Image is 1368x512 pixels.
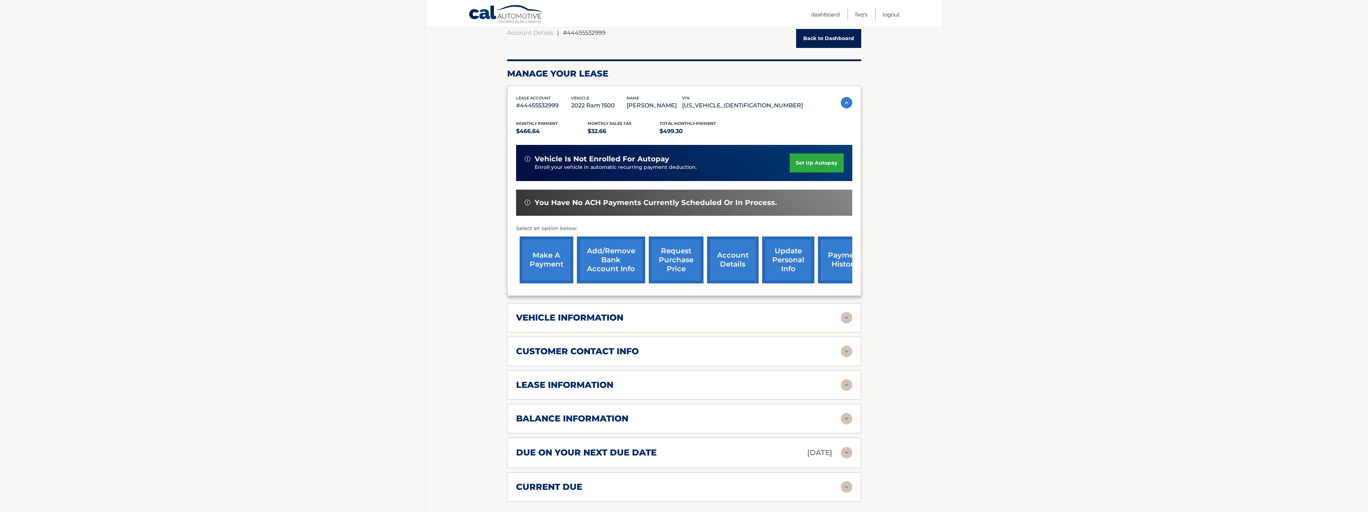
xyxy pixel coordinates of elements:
a: account details [707,237,759,283]
a: payment history [818,237,872,283]
a: request purchase price [649,237,703,283]
p: Select an option below: [516,224,852,233]
a: Back to Dashboard [796,29,861,48]
p: $32.66 [588,126,660,136]
p: $499.30 [660,126,731,136]
span: Monthly Payment [516,121,558,126]
p: [US_VEHICLE_IDENTIFICATION_NUMBER] [682,101,803,111]
img: accordion-active.svg [841,97,852,108]
a: Logout [883,9,900,20]
a: update personal info [762,237,814,283]
h2: Manage Your Lease [507,68,861,79]
img: accordion-rest.svg [841,312,852,323]
span: #44455532999 [563,29,605,36]
a: FAQ's [855,9,867,20]
img: accordion-rest.svg [841,481,852,493]
p: Enroll your vehicle in automatic recurring payment deduction. [535,164,790,171]
span: lease account [516,96,551,101]
h2: balance information [516,413,628,424]
span: vehicle [571,96,589,101]
a: Cal Automotive [469,5,544,25]
span: Monthly sales Tax [588,121,632,126]
a: Account Details [507,29,553,36]
span: | [557,29,559,36]
span: name [627,96,639,101]
span: vehicle is not enrolled for autopay [535,155,669,164]
a: Add/Remove bank account info [577,237,645,283]
span: Total Monthly Payment [660,121,716,126]
p: #44455532999 [516,101,572,111]
p: $466.64 [516,126,588,136]
h2: vehicle information [516,312,623,323]
img: accordion-rest.svg [841,346,852,357]
img: accordion-rest.svg [841,379,852,391]
h2: due on your next due date [516,447,657,458]
a: Dashboard [811,9,840,20]
p: 2022 Ram 1500 [571,101,627,111]
span: vin [682,96,690,101]
img: alert-white.svg [525,200,530,205]
a: make a payment [520,237,573,283]
h2: customer contact info [516,346,639,357]
p: [PERSON_NAME] [627,101,682,111]
h2: lease information [516,380,613,390]
img: alert-white.svg [525,156,530,162]
img: accordion-rest.svg [841,447,852,458]
a: set up autopay [790,153,843,172]
p: [DATE] [807,447,832,459]
h2: current due [516,482,582,492]
img: accordion-rest.svg [841,413,852,424]
span: You have no ACH payments currently scheduled or in process. [535,198,777,207]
